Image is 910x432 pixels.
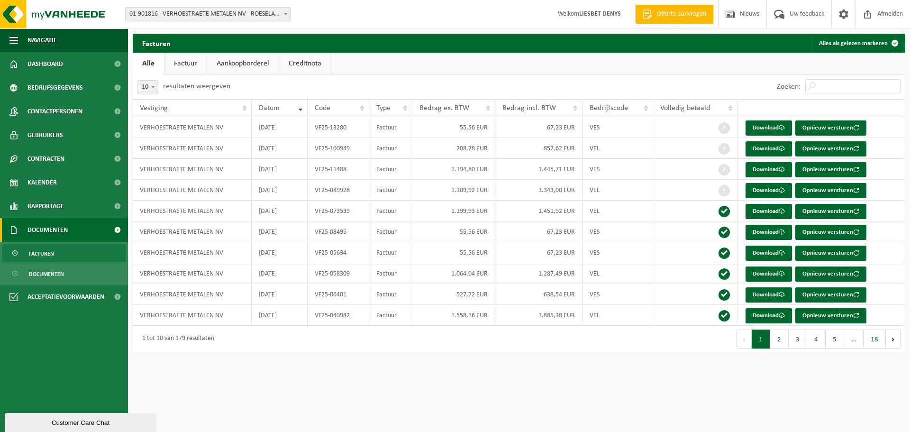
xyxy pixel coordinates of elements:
span: Bedrag ex. BTW [419,104,469,112]
span: Rapportage [27,194,64,218]
td: [DATE] [252,263,308,284]
button: 3 [789,330,807,349]
span: 01-901816 - VERHOESTRAETE METALEN NV - ROESELARE [126,8,291,21]
td: VERHOESTRAETE METALEN NV [133,305,252,326]
td: VF25-089928 [308,180,369,201]
button: Next [886,330,901,349]
span: Vestiging [140,104,168,112]
span: 01-901816 - VERHOESTRAETE METALEN NV - ROESELARE [125,7,291,21]
td: Factuur [369,242,412,263]
button: 1 [752,330,770,349]
span: Contracten [27,147,64,171]
td: 1.287,49 EUR [495,263,582,284]
button: Opnieuw versturen [795,308,866,323]
button: 5 [826,330,844,349]
td: VES [582,221,653,242]
td: [DATE] [252,138,308,159]
td: 55,56 EUR [412,117,495,138]
td: 55,56 EUR [412,221,495,242]
span: … [844,330,864,349]
td: VF25-073539 [308,201,369,221]
td: VEL [582,138,653,159]
td: 67,23 EUR [495,221,582,242]
button: Opnieuw versturen [795,246,866,261]
td: VF25-13280 [308,117,369,138]
a: Download [746,162,792,177]
span: Dashboard [27,52,63,76]
a: Creditnota [279,53,331,74]
span: 10 [137,80,158,94]
td: Factuur [369,201,412,221]
td: VEL [582,263,653,284]
td: VF25-06401 [308,284,369,305]
a: Download [746,287,792,303]
td: VF25-100949 [308,138,369,159]
td: VERHOESTRAETE METALEN NV [133,221,252,242]
td: [DATE] [252,201,308,221]
td: VEL [582,201,653,221]
td: [DATE] [252,305,308,326]
a: Alle [133,53,164,74]
td: 638,54 EUR [495,284,582,305]
td: [DATE] [252,117,308,138]
a: Factuur [164,53,207,74]
td: VF25-05634 [308,242,369,263]
td: VERHOESTRAETE METALEN NV [133,180,252,201]
a: Download [746,267,792,282]
span: Documenten [27,218,68,242]
a: Download [746,225,792,240]
td: Factuur [369,263,412,284]
span: Code [315,104,330,112]
td: VES [582,159,653,180]
span: Contactpersonen [27,100,82,123]
button: Opnieuw versturen [795,204,866,219]
td: VF25-08495 [308,221,369,242]
button: Opnieuw versturen [795,141,866,156]
td: 1.451,92 EUR [495,201,582,221]
iframe: chat widget [5,411,158,432]
span: Navigatie [27,28,57,52]
td: VF25-058309 [308,263,369,284]
button: Opnieuw versturen [795,162,866,177]
td: Factuur [369,117,412,138]
span: Offerte aanvragen [655,9,709,19]
button: 4 [807,330,826,349]
button: Opnieuw versturen [795,267,866,282]
td: [DATE] [252,159,308,180]
button: Opnieuw versturen [795,183,866,198]
td: 708,78 EUR [412,138,495,159]
a: Facturen [2,244,126,262]
td: VF25-11488 [308,159,369,180]
label: Zoeken: [777,83,801,91]
a: Download [746,183,792,198]
td: 1.194,80 EUR [412,159,495,180]
td: VES [582,284,653,305]
td: 55,56 EUR [412,242,495,263]
button: Opnieuw versturen [795,225,866,240]
td: VES [582,117,653,138]
td: Factuur [369,221,412,242]
td: 1.064,04 EUR [412,263,495,284]
div: 1 tot 10 van 179 resultaten [137,331,214,348]
td: [DATE] [252,242,308,263]
td: 1.885,38 EUR [495,305,582,326]
span: Bedrijfsgegevens [27,76,83,100]
span: Kalender [27,171,57,194]
td: 1.445,71 EUR [495,159,582,180]
td: VES [582,242,653,263]
span: Facturen [29,245,54,263]
td: Factuur [369,159,412,180]
td: VF25-040982 [308,305,369,326]
td: Factuur [369,305,412,326]
td: VERHOESTRAETE METALEN NV [133,159,252,180]
td: 1.199,93 EUR [412,201,495,221]
label: resultaten weergeven [163,83,230,90]
td: 67,23 EUR [495,117,582,138]
button: Previous [737,330,752,349]
button: Opnieuw versturen [795,120,866,136]
td: [DATE] [252,284,308,305]
td: VERHOESTRAETE METALEN NV [133,117,252,138]
td: VEL [582,305,653,326]
span: Bedrag incl. BTW [502,104,556,112]
td: 1.558,16 EUR [412,305,495,326]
